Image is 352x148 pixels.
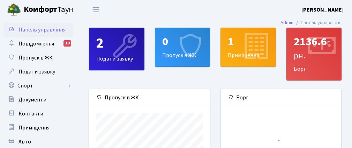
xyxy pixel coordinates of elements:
[220,28,276,67] a: 1Приміщення
[301,6,344,14] a: [PERSON_NAME]
[18,54,53,62] span: Пропуск в ЖК
[3,37,73,51] a: Повідомлення19
[89,28,144,70] a: 2Подати заявку
[18,124,50,132] span: Приміщення
[89,89,210,106] div: Пропуск в ЖК
[221,89,341,106] div: Борг
[293,19,342,27] li: Панель управління
[87,4,105,15] button: Переключити навігацію
[3,79,73,93] a: Спорт
[155,28,210,66] div: Пропуск в ЖК
[3,93,73,107] a: Документи
[3,51,73,65] a: Пропуск в ЖК
[294,35,335,62] div: 2136.6
[221,28,276,66] div: Приміщення
[3,107,73,121] a: Контакти
[18,96,46,104] span: Документи
[270,15,352,30] nav: breadcrumb
[280,19,293,26] a: Admin
[7,3,21,17] img: logo.png
[3,121,73,135] a: Приміщення
[24,4,57,15] b: Комфорт
[18,110,43,118] span: Контакти
[18,138,31,146] span: Авто
[18,68,55,76] span: Подати заявку
[18,26,66,34] span: Панель управління
[24,4,73,16] span: Таун
[3,65,73,79] a: Подати заявку
[162,35,203,48] div: 0
[228,35,269,48] div: 1
[63,40,71,47] div: 19
[96,35,137,52] div: 2
[3,23,73,37] a: Панель управління
[89,28,144,70] div: Подати заявку
[18,40,54,48] span: Повідомлення
[287,28,342,80] div: Борг
[155,28,210,67] a: 0Пропуск в ЖК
